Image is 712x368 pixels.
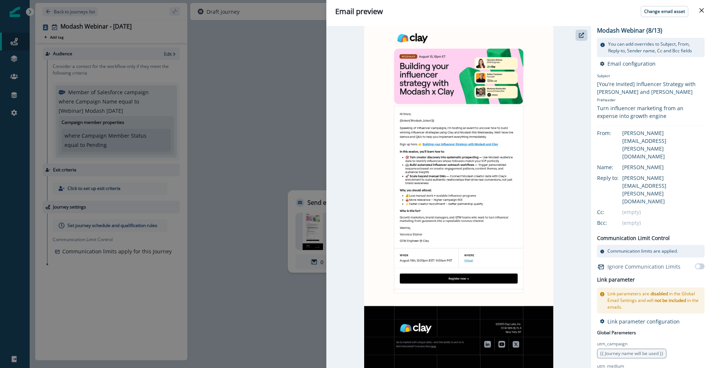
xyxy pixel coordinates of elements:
[655,297,686,303] span: not be included
[597,275,635,285] h2: Link parameter
[597,129,634,137] div: From:
[622,174,705,205] div: [PERSON_NAME][EMAIL_ADDRESS][PERSON_NAME][DOMAIN_NAME]
[597,26,662,35] p: Modash Webinar (8/13)
[696,4,708,16] button: Close
[622,208,705,216] div: (empty)
[607,318,680,325] p: Link parameter configuration
[600,318,680,325] button: Link parameter configuration
[622,163,705,171] div: [PERSON_NAME]
[597,174,634,182] div: Reply to:
[607,290,702,310] p: Link parameters are in the Global Email Settings and will in the emails.
[597,104,705,120] div: Turn influencer marketing from an expense into growth engine
[622,129,705,160] div: [PERSON_NAME][EMAIL_ADDRESS][PERSON_NAME][DOMAIN_NAME]
[622,219,705,227] div: (empty)
[335,6,703,17] div: Email preview
[607,60,656,67] p: Email configuration
[650,290,668,297] span: disabled
[600,60,656,67] button: Email configuration
[597,234,670,242] p: Communication Limit Control
[597,73,705,80] p: Subject
[597,341,627,347] p: utm_campaign
[644,9,685,14] p: Change email asset
[597,163,634,171] div: Name:
[641,6,688,17] button: Change email asset
[597,80,705,96] div: [You're Invited] Influencer Strategy with [PERSON_NAME] and [PERSON_NAME]
[607,263,680,270] p: Ignore Communication Limits
[597,208,634,216] div: Cc:
[597,219,634,227] div: Bcc:
[597,328,636,336] p: Global Parameters
[607,248,678,254] p: Communication limits are applied.
[597,96,705,104] p: Preheader
[364,26,553,368] img: email asset unavailable
[608,41,702,54] p: You can add overrides to Subject, From, Reply-to, Sender name, Cc and Bcc fields
[600,350,663,356] span: {{ Journey name will be used }}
